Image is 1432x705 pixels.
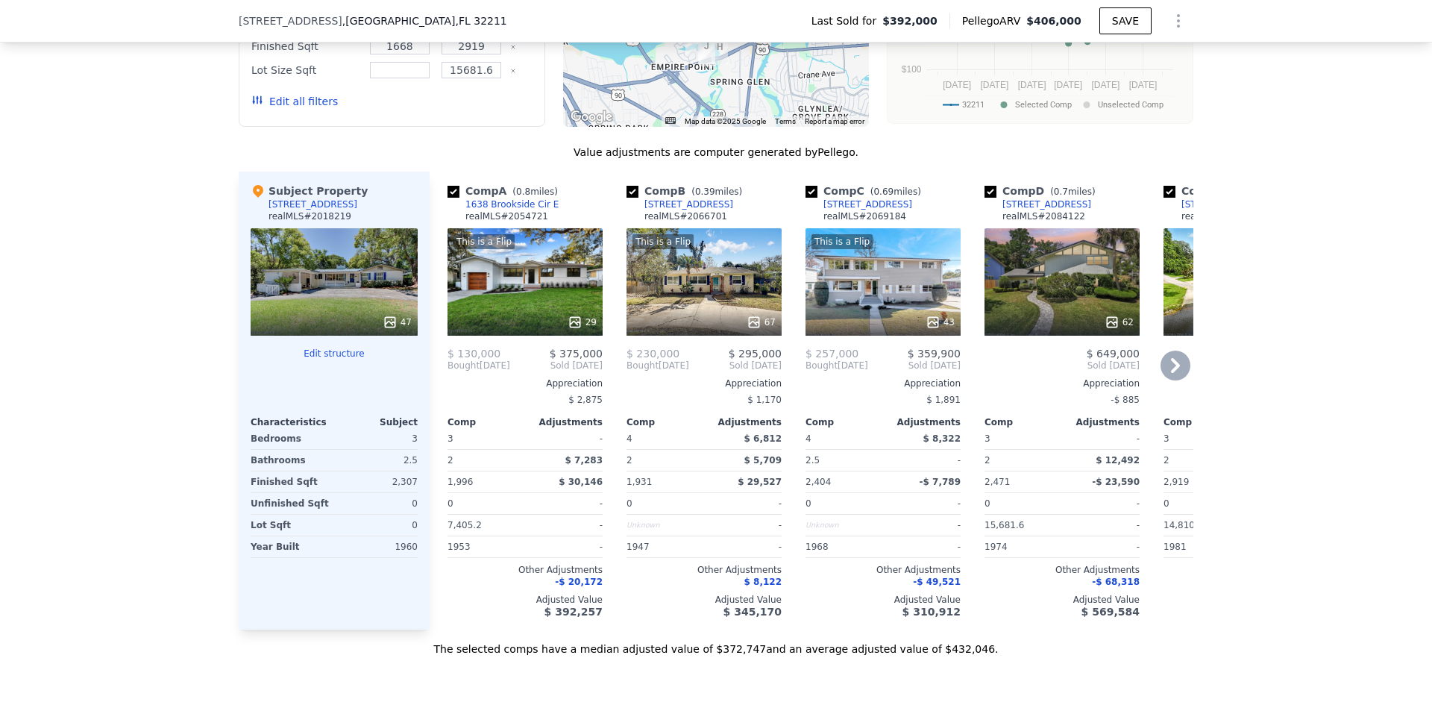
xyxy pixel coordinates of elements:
div: Comp E [1163,184,1284,198]
div: 5500 Anchor Ln [712,40,728,65]
div: Comp B [626,184,748,198]
text: $100 [902,64,922,75]
a: [STREET_ADDRESS] [805,198,912,210]
div: Lot Sqft [251,515,331,536]
div: realMLS # 2066701 [644,210,727,222]
div: Adjustments [883,416,961,428]
a: 1638 Brookside Cir E [447,198,559,210]
text: [DATE] [980,80,1008,90]
div: - [528,515,603,536]
span: -$ 7,789 [920,477,961,487]
span: 4 [805,433,811,444]
span: Pellego ARV [962,13,1027,28]
div: [STREET_ADDRESS] [268,198,357,210]
div: 67 [747,315,776,330]
button: Clear [510,68,516,74]
span: 14,810.4 [1163,520,1203,530]
div: Unknown [805,515,880,536]
button: SAVE [1099,7,1152,34]
div: Characteristics [251,416,334,428]
span: 0 [1163,498,1169,509]
div: 43 [926,315,955,330]
div: realMLS # 2018219 [268,210,351,222]
a: [STREET_ADDRESS] [1163,198,1270,210]
span: $392,000 [882,13,938,28]
div: Unfinished Sqft [251,493,331,514]
span: Bought [447,360,480,372]
div: Value adjustments are computer generated by Pellego . [239,145,1193,160]
span: $ 12,492 [1096,455,1140,466]
div: 62 [1105,315,1134,330]
div: 2 [984,450,1059,471]
span: -$ 23,590 [1092,477,1140,487]
div: Comp [984,416,1062,428]
div: 29 [568,315,597,330]
div: [DATE] [626,360,689,372]
span: ( miles) [864,187,927,197]
span: 2,471 [984,477,1010,487]
div: This is a Flip [453,234,515,249]
span: [STREET_ADDRESS] [239,13,342,28]
span: Sold [DATE] [689,360,782,372]
span: 0 [984,498,990,509]
span: Map data ©2025 Google [685,117,766,125]
span: Sold [DATE] [984,360,1140,372]
div: [DATE] [805,360,868,372]
span: ( miles) [685,187,748,197]
div: 1638 Brookside Cir E [465,198,559,210]
span: 0.7 [1054,187,1068,197]
div: 4967 Empire Ave [685,31,702,57]
span: $ 649,000 [1087,348,1140,360]
span: $ 1,170 [747,395,782,405]
div: Year Built [251,536,331,557]
span: $ 295,000 [729,348,782,360]
button: Edit structure [251,348,418,360]
span: Last Sold for [811,13,883,28]
span: 15,681.6 [984,520,1024,530]
div: 3 [337,428,418,449]
div: realMLS # 2093624 [1181,210,1264,222]
span: $ 257,000 [805,348,858,360]
div: Appreciation [984,377,1140,389]
div: Bathrooms [251,450,331,471]
div: Appreciation [447,377,603,389]
div: Other Adjustments [1163,564,1319,576]
span: $ 5,709 [744,455,782,466]
button: Clear [510,44,516,50]
div: 0 [337,515,418,536]
span: $ 345,170 [723,606,782,618]
div: Comp C [805,184,927,198]
div: Other Adjustments [626,564,782,576]
span: Bought [805,360,838,372]
span: Bought [626,360,659,372]
div: Comp [626,416,704,428]
div: 1968 [805,536,880,557]
div: [STREET_ADDRESS] [1002,198,1091,210]
div: Subject [334,416,418,428]
div: Bedrooms [251,428,331,449]
span: 3 [447,433,453,444]
div: 1606 Brookside Cir E [698,39,715,64]
div: Adjustments [1062,416,1140,428]
text: 32211 [962,100,984,110]
div: Subject Property [251,184,368,198]
a: Report a map error [805,117,864,125]
div: Adjustments [704,416,782,428]
text: [DATE] [1129,80,1158,90]
span: $ 230,000 [626,348,679,360]
text: [DATE] [1091,80,1119,90]
div: - [707,515,782,536]
text: Selected Comp [1015,100,1072,110]
div: - [886,450,961,471]
div: - [1163,389,1319,410]
div: Comp [1163,416,1241,428]
text: [DATE] [1054,80,1082,90]
div: Adjusted Value [805,594,961,606]
span: -$ 49,521 [913,577,961,587]
div: Comp [805,416,883,428]
div: - [1065,428,1140,449]
span: 1,931 [626,477,652,487]
div: - [1065,493,1140,514]
button: Show Options [1163,6,1193,36]
div: Other Adjustments [447,564,603,576]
